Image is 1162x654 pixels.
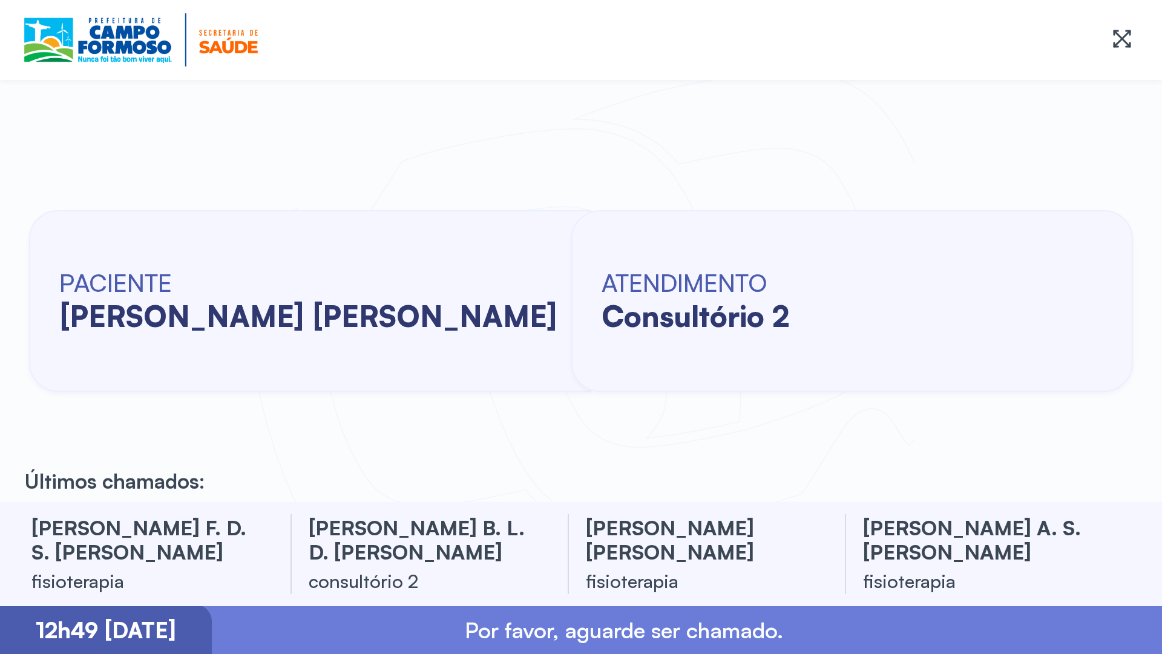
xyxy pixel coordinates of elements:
h3: [PERSON_NAME] b. l. d. [PERSON_NAME] [309,515,539,564]
h6: ATENDIMENTO [602,268,789,298]
h3: [PERSON_NAME] a. s. [PERSON_NAME] [863,515,1093,564]
h6: PACIENTE [59,268,557,298]
div: fisioterapia [586,569,816,593]
div: fisioterapia [863,569,1093,593]
h3: [PERSON_NAME] [PERSON_NAME] [586,515,816,564]
h2: [PERSON_NAME] [PERSON_NAME] [59,298,557,334]
div: fisioterapia [31,569,261,593]
div: consultório 2 [309,569,539,593]
img: Logotipo do estabelecimento [24,13,258,67]
h2: consultório 2 [602,298,789,334]
p: Últimos chamados: [24,468,205,494]
h3: [PERSON_NAME] f. d. s. [PERSON_NAME] [31,515,261,564]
